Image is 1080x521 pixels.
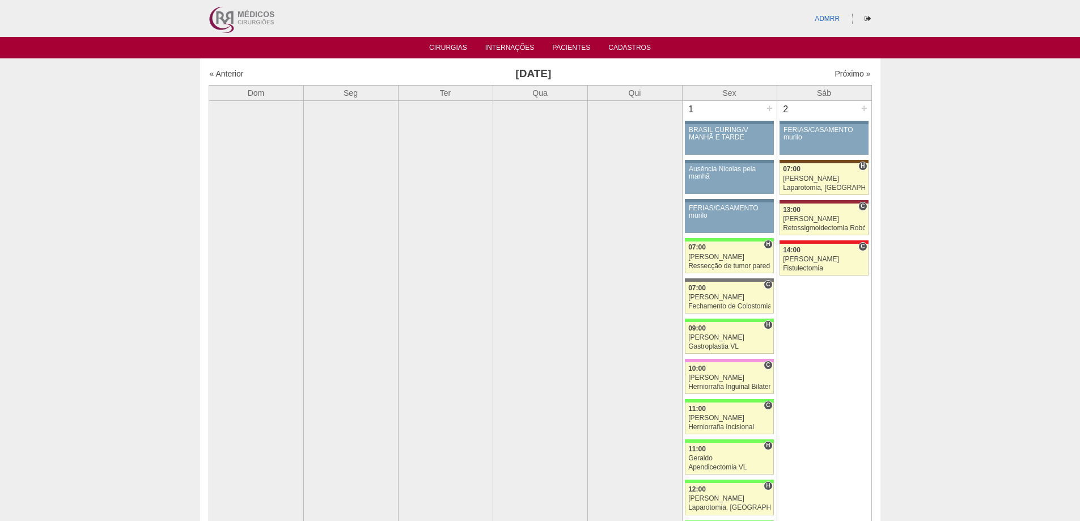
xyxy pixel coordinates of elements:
[685,242,773,273] a: H 07:00 [PERSON_NAME] Ressecção de tumor parede abdominal pélvica
[688,383,770,391] div: Herniorrafia Inguinal Bilateral
[783,225,865,232] div: Retossigmoidectomia Robótica
[688,374,770,382] div: [PERSON_NAME]
[685,278,773,282] div: Key: Santa Catarina
[780,160,868,163] div: Key: Santa Joana
[765,101,774,116] div: +
[685,121,773,124] div: Key: Aviso
[777,101,795,118] div: 2
[783,246,801,254] span: 14:00
[685,282,773,314] a: C 07:00 [PERSON_NAME] Fechamento de Colostomia ou Enterostomia
[783,265,865,272] div: Fistulectomia
[688,414,770,422] div: [PERSON_NAME]
[685,163,773,194] a: Ausência Nicolas pela manhã
[685,399,773,403] div: Key: Brasil
[493,85,587,100] th: Qua
[552,44,590,55] a: Pacientes
[688,253,770,261] div: [PERSON_NAME]
[688,324,706,332] span: 09:00
[485,44,535,55] a: Internações
[689,126,770,141] div: BRASIL CURINGA/ MANHÃ E TARDE
[429,44,467,55] a: Cirurgias
[587,85,682,100] th: Qui
[783,215,865,223] div: [PERSON_NAME]
[608,44,651,55] a: Cadastros
[688,504,770,511] div: Laparotomia, [GEOGRAPHIC_DATA], Drenagem, Bridas VL
[689,166,770,180] div: Ausência Nicolas pela manhã
[858,202,867,211] span: Consultório
[688,423,770,431] div: Herniorrafia Incisional
[209,85,303,100] th: Dom
[688,365,706,372] span: 10:00
[688,485,706,493] span: 12:00
[685,483,773,515] a: H 12:00 [PERSON_NAME] Laparotomia, [GEOGRAPHIC_DATA], Drenagem, Bridas VL
[688,343,770,350] div: Gastroplastia VL
[688,455,770,462] div: Geraldo
[685,124,773,155] a: BRASIL CURINGA/ MANHÃ E TARDE
[685,199,773,202] div: Key: Aviso
[780,240,868,244] div: Key: Assunção
[685,359,773,362] div: Key: Albert Einstein
[835,69,870,78] a: Próximo »
[685,238,773,242] div: Key: Brasil
[780,121,868,124] div: Key: Aviso
[780,244,868,276] a: C 14:00 [PERSON_NAME] Fistulectomia
[815,15,840,23] a: ADMRR
[685,403,773,434] a: C 11:00 [PERSON_NAME] Herniorrafia Incisional
[777,85,871,100] th: Sáb
[780,204,868,235] a: C 13:00 [PERSON_NAME] Retossigmoidectomia Robótica
[688,334,770,341] div: [PERSON_NAME]
[688,464,770,471] div: Apendicectomia VL
[858,242,867,251] span: Consultório
[303,85,398,100] th: Seg
[398,85,493,100] th: Ter
[780,163,868,195] a: H 07:00 [PERSON_NAME] Laparotomia, [GEOGRAPHIC_DATA], Drenagem, Bridas
[685,319,773,322] div: Key: Brasil
[764,240,772,249] span: Hospital
[783,175,865,183] div: [PERSON_NAME]
[783,126,865,141] div: FÉRIAS/CASAMENTO murilo
[764,481,772,490] span: Hospital
[685,322,773,354] a: H 09:00 [PERSON_NAME] Gastroplastia VL
[210,69,244,78] a: « Anterior
[682,85,777,100] th: Sex
[859,101,869,116] div: +
[764,441,772,450] span: Hospital
[683,101,700,118] div: 1
[688,303,770,310] div: Fechamento de Colostomia ou Enterostomia
[783,165,801,173] span: 07:00
[688,495,770,502] div: [PERSON_NAME]
[688,294,770,301] div: [PERSON_NAME]
[865,15,871,22] i: Sair
[368,66,698,82] h3: [DATE]
[688,262,770,270] div: Ressecção de tumor parede abdominal pélvica
[764,320,772,329] span: Hospital
[688,445,706,453] span: 11:00
[764,401,772,410] span: Consultório
[685,362,773,394] a: C 10:00 [PERSON_NAME] Herniorrafia Inguinal Bilateral
[689,205,770,219] div: FÉRIAS/CASAMENTO murilo
[780,200,868,204] div: Key: Sírio Libanês
[688,243,706,251] span: 07:00
[688,405,706,413] span: 11:00
[685,443,773,475] a: H 11:00 Geraldo Apendicectomia VL
[783,206,801,214] span: 13:00
[688,284,706,292] span: 07:00
[783,256,865,263] div: [PERSON_NAME]
[685,202,773,233] a: FÉRIAS/CASAMENTO murilo
[685,480,773,483] div: Key: Brasil
[685,439,773,443] div: Key: Brasil
[685,160,773,163] div: Key: Aviso
[764,361,772,370] span: Consultório
[783,184,865,192] div: Laparotomia, [GEOGRAPHIC_DATA], Drenagem, Bridas
[858,162,867,171] span: Hospital
[780,124,868,155] a: FÉRIAS/CASAMENTO murilo
[764,280,772,289] span: Consultório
